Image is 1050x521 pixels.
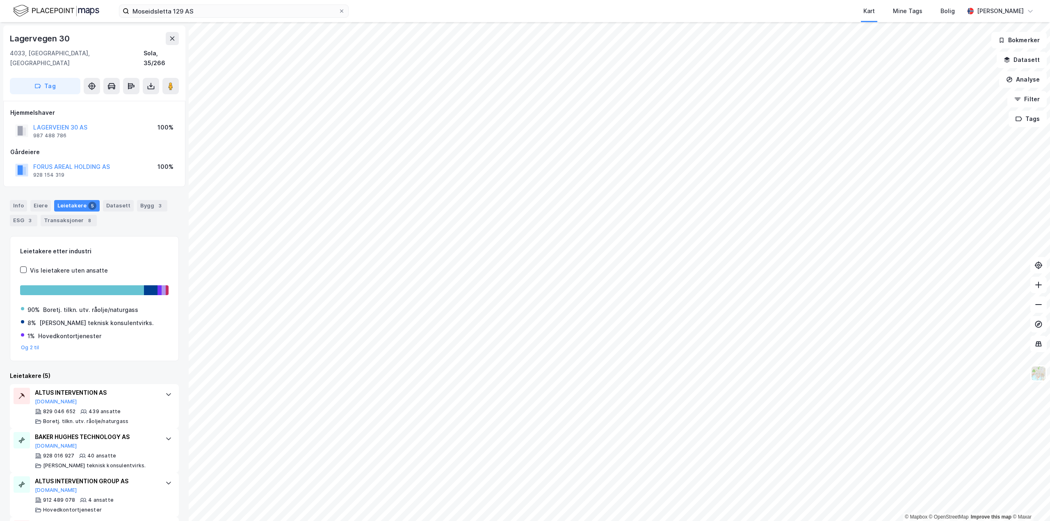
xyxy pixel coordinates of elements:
[1009,482,1050,521] iframe: Chat Widget
[137,200,167,212] div: Bygg
[30,266,108,275] div: Vis leietakere uten ansatte
[85,216,94,225] div: 8
[27,305,40,315] div: 90%
[43,497,75,503] div: 912 489 078
[10,371,179,381] div: Leietakere (5)
[54,200,100,212] div: Leietakere
[863,6,875,16] div: Kart
[157,162,173,172] div: 100%
[156,202,164,210] div: 3
[1031,366,1046,381] img: Z
[43,462,146,469] div: [PERSON_NAME] teknisk konsulentvirks.
[43,408,75,415] div: 829 046 652
[41,215,97,226] div: Transaksjoner
[43,453,74,459] div: 928 016 927
[89,408,121,415] div: 439 ansatte
[33,172,64,178] div: 928 154 319
[10,200,27,212] div: Info
[997,52,1047,68] button: Datasett
[991,32,1047,48] button: Bokmerker
[21,344,39,351] button: Og 2 til
[1009,111,1047,127] button: Tags
[929,514,969,520] a: OpenStreetMap
[999,71,1047,88] button: Analyse
[35,432,157,442] div: BAKER HUGHES TECHNOLOGY AS
[144,48,179,68] div: Sola, 35/266
[35,443,77,449] button: [DOMAIN_NAME]
[905,514,927,520] a: Mapbox
[20,246,169,256] div: Leietakere etter industri
[10,78,80,94] button: Tag
[129,5,338,17] input: Søk på adresse, matrikkel, gårdeiere, leietakere eller personer
[971,514,1011,520] a: Improve this map
[893,6,922,16] div: Mine Tags
[13,4,99,18] img: logo.f888ab2527a4732fd821a326f86c7f29.svg
[103,200,134,212] div: Datasett
[30,200,51,212] div: Eiere
[43,418,128,425] div: Boretj. tilkn. utv. råolje/naturgass
[10,215,37,226] div: ESG
[87,453,116,459] div: 40 ansatte
[157,123,173,132] div: 100%
[977,6,1024,16] div: [PERSON_NAME]
[35,476,157,486] div: ALTUS INTERVENTION GROUP AS
[10,147,178,157] div: Gårdeiere
[35,388,157,398] div: ALTUS INTERVENTION AS
[10,48,144,68] div: 4033, [GEOGRAPHIC_DATA], [GEOGRAPHIC_DATA]
[10,108,178,118] div: Hjemmelshaver
[43,305,138,315] div: Boretj. tilkn. utv. råolje/naturgass
[27,318,36,328] div: 8%
[27,331,35,341] div: 1%
[33,132,66,139] div: 987 488 786
[940,6,955,16] div: Bolig
[88,497,114,503] div: 4 ansatte
[39,318,154,328] div: [PERSON_NAME] teknisk konsulentvirks.
[35,398,77,405] button: [DOMAIN_NAME]
[1007,91,1047,107] button: Filter
[35,487,77,494] button: [DOMAIN_NAME]
[10,32,71,45] div: Lagervegen 30
[88,202,96,210] div: 5
[43,507,102,513] div: Hovedkontortjenester
[38,331,101,341] div: Hovedkontortjenester
[26,216,34,225] div: 3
